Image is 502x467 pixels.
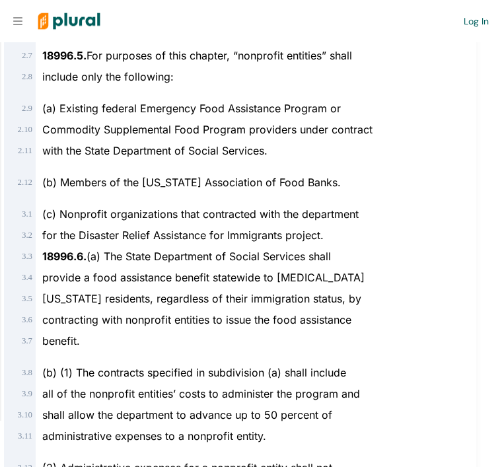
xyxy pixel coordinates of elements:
[42,207,359,221] span: (c) Nonprofit organizations that contracted with the department
[22,273,32,282] span: 3 . 4
[18,178,32,187] span: 2 . 12
[42,250,87,263] strong: 18996.6.
[42,313,351,326] span: contracting with nonprofit entities to issue the food assistance
[22,315,32,324] span: 3 . 6
[42,387,360,400] span: all of the nonprofit entities’ costs to administer the program and
[22,252,32,261] span: 3 . 3
[42,429,266,443] span: administrative expenses to a nonprofit entity.
[18,146,32,155] span: 2 . 11
[22,389,32,398] span: 3 . 9
[42,334,80,347] span: benefit.
[42,123,373,136] span: Commodity Supplemental Food Program providers under contract
[18,410,32,419] span: 3 . 10
[22,51,32,60] span: 2 . 7
[42,229,324,242] span: for the Disaster Relief Assistance for Immigrants project.
[42,49,352,62] span: For purposes of this chapter, “nonprofit entities” shall
[42,250,331,263] span: (a) The State Department of Social Services shall
[22,104,32,113] span: 2 . 9
[18,431,32,441] span: 3 . 11
[42,292,361,305] span: [US_STATE] residents, regardless of their immigration status, by
[42,102,341,115] span: (a) Existing federal Emergency Food Assistance Program or
[42,70,174,83] span: include only the following:
[42,366,346,379] span: (b) (1) The contracts specified in subdivision (a) shall include
[22,231,32,240] span: 3 . 2
[42,49,87,62] strong: 18996.5.
[18,125,32,134] span: 2 . 10
[22,294,32,303] span: 3 . 5
[42,271,365,284] span: provide a food assistance benefit statewide to [MEDICAL_DATA]
[42,144,268,157] span: with the State Department of Social Services.
[22,336,32,345] span: 3 . 7
[28,1,110,42] img: Logo for Plural
[22,368,32,377] span: 3 . 8
[42,408,332,421] span: shall allow the department to advance up to 50 percent of
[464,15,489,27] a: Log In
[22,72,32,81] span: 2 . 8
[22,209,32,219] span: 3 . 1
[42,176,341,189] span: (b) Members of the [US_STATE] Association of Food Banks.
